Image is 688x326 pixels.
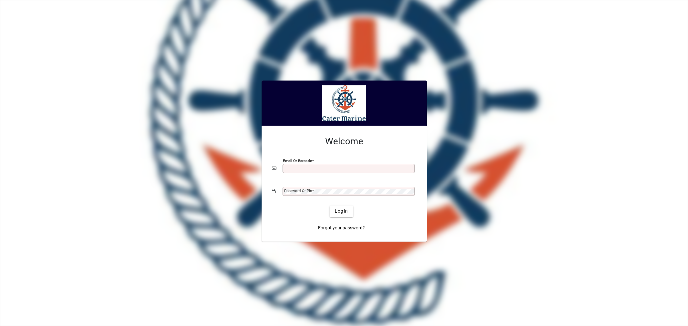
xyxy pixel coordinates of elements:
[272,136,416,147] h2: Welcome
[330,206,353,217] button: Login
[283,158,312,163] mat-label: Email or Barcode
[315,222,367,234] a: Forgot your password?
[284,188,312,193] mat-label: Password or Pin
[318,225,365,231] span: Forgot your password?
[335,208,348,215] span: Login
